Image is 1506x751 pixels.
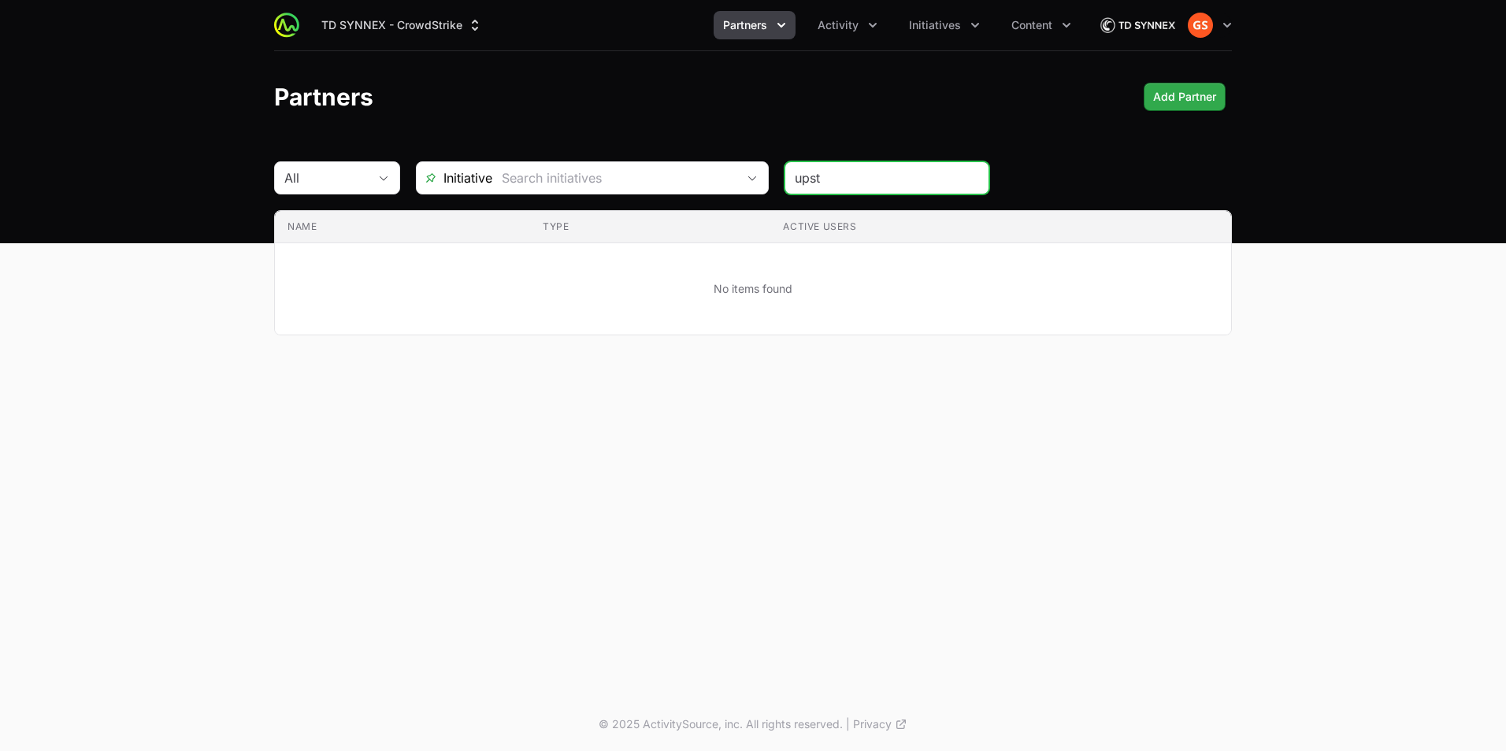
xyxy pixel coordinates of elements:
span: Activity [818,17,859,33]
img: Grant Schwartz [1188,13,1213,38]
span: Partners [723,17,767,33]
div: Open [736,162,768,194]
button: Add Partner [1144,83,1226,111]
input: Search initiatives [492,162,736,194]
input: Search partner [795,168,979,187]
div: Supplier switch menu [312,11,492,39]
a: Privacy [853,716,907,732]
div: Activity menu [808,11,887,39]
button: Activity [808,11,887,39]
div: Initiatives menu [900,11,989,39]
div: Main navigation [299,11,1081,39]
h1: Partners [274,83,373,111]
th: Active Users [770,211,1231,243]
button: TD SYNNEX - CrowdStrike [312,11,492,39]
button: All [275,162,399,194]
span: | [846,716,850,732]
th: Type [530,211,770,243]
button: Content [1002,11,1081,39]
img: TD SYNNEX [1100,9,1175,41]
p: © 2025 ActivitySource, inc. All rights reserved. [599,716,843,732]
div: All [284,168,368,187]
button: Initiatives [900,11,989,39]
span: Add Partner [1153,87,1216,106]
th: Name [275,211,530,243]
div: Primary actions [1144,83,1226,111]
div: Partners menu [714,11,796,39]
div: Content menu [1002,11,1081,39]
button: Partners [714,11,796,39]
td: No items found [275,243,1231,335]
span: Initiative [417,168,492,187]
img: ActivitySource [274,13,299,38]
span: Content [1011,17,1052,33]
span: Initiatives [909,17,961,33]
